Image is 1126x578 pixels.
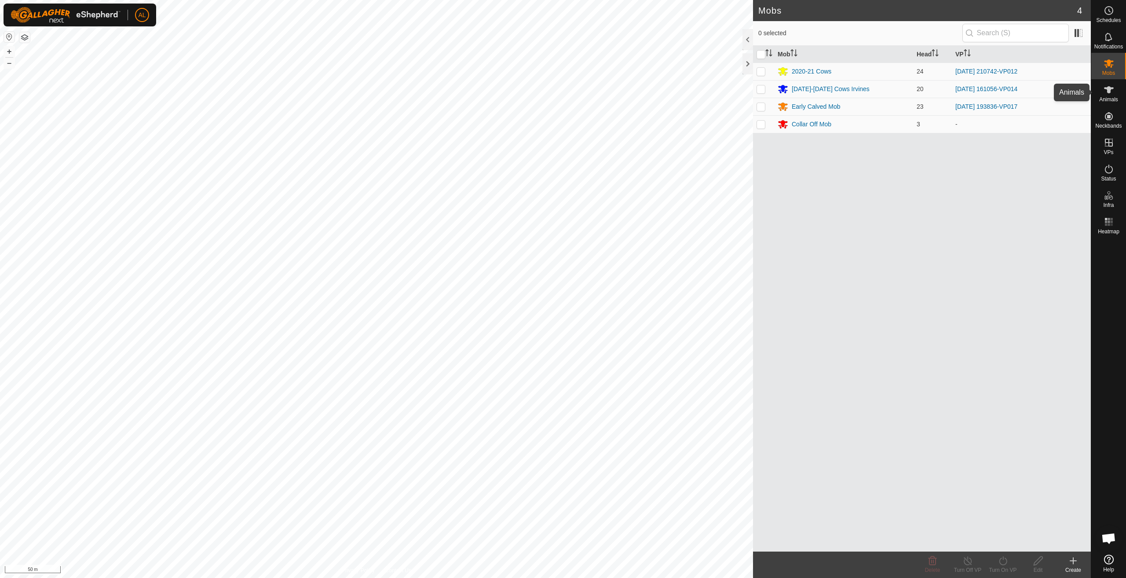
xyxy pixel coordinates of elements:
[774,46,913,63] th: Mob
[4,32,15,42] button: Reset Map
[19,32,30,43] button: Map Layers
[917,85,924,92] span: 20
[792,120,831,129] div: Collar Off Mob
[1103,202,1114,208] span: Infra
[385,567,411,574] a: Contact Us
[4,58,15,68] button: –
[342,567,375,574] a: Privacy Policy
[758,29,962,38] span: 0 selected
[1095,123,1122,129] span: Neckbands
[962,24,1069,42] input: Search (S)
[952,46,1091,63] th: VP
[765,51,772,58] p-sorticon: Activate to sort
[1077,4,1082,17] span: 4
[925,567,940,573] span: Delete
[1104,150,1113,155] span: VPs
[955,85,1017,92] a: [DATE] 161056-VP014
[792,67,831,76] div: 2020-21 Cows
[792,85,870,94] div: [DATE]-[DATE] Cows Irvines
[1096,525,1122,552] div: Open chat
[1020,566,1056,574] div: Edit
[950,566,985,574] div: Turn Off VP
[932,51,939,58] p-sorticon: Activate to sort
[1091,551,1126,576] a: Help
[952,115,1091,133] td: -
[792,102,841,111] div: Early Calved Mob
[1099,97,1118,102] span: Animals
[11,7,121,23] img: Gallagher Logo
[917,68,924,75] span: 24
[1094,44,1123,49] span: Notifications
[1098,229,1119,234] span: Heatmap
[955,68,1017,75] a: [DATE] 210742-VP012
[913,46,952,63] th: Head
[1056,566,1091,574] div: Create
[1096,18,1121,23] span: Schedules
[758,5,1077,16] h2: Mobs
[1102,70,1115,76] span: Mobs
[138,11,146,20] span: AL
[917,121,920,128] span: 3
[4,46,15,57] button: +
[964,51,971,58] p-sorticon: Activate to sort
[985,566,1020,574] div: Turn On VP
[917,103,924,110] span: 23
[1101,176,1116,181] span: Status
[1103,567,1114,572] span: Help
[955,103,1017,110] a: [DATE] 193836-VP017
[790,51,797,58] p-sorticon: Activate to sort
